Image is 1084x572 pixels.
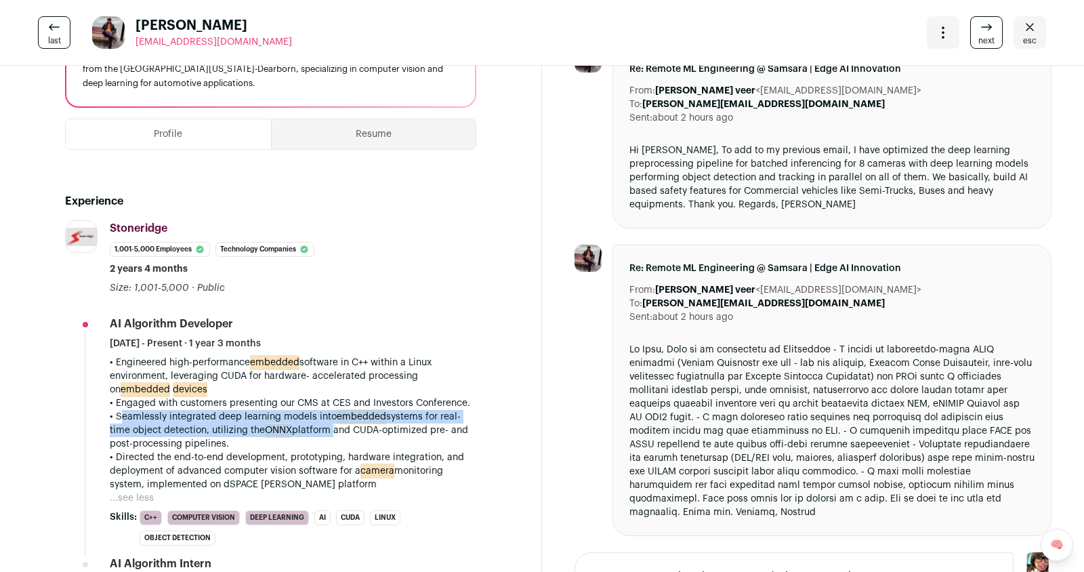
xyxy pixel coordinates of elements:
span: last [48,35,61,46]
li: CUDA [336,510,364,525]
b: [PERSON_NAME] veer [655,86,755,96]
mark: embedded [121,382,170,397]
span: esc [1023,35,1037,46]
a: 🧠 [1041,529,1073,561]
p: • Seamlessly integrated deep learning models into systems for real-time object detection, utilizi... [110,410,476,451]
li: Deep Learning [245,510,309,525]
mark: ONNX [265,423,292,438]
span: · [192,281,194,295]
span: [EMAIL_ADDRESS][DOMAIN_NAME] [135,37,292,47]
div: Lo Ipsu, Dolo si am consectetu ad Elitseddoe - T incidi ut laboreetdo-magna ALIQ enimadmi (Veniam... [629,343,1035,519]
mark: devices [173,382,207,397]
dd: about 2 hours ago [652,310,733,324]
span: [DATE] - Present · 1 year 3 months [110,337,261,350]
span: [PERSON_NAME] [135,16,292,35]
span: next [978,35,995,46]
li: Computer Vision [167,510,240,525]
span: Size: 1,001-5,000 [110,283,189,293]
a: [EMAIL_ADDRESS][DOMAIN_NAME] [135,35,292,49]
mark: embedded [250,355,299,370]
button: Open dropdown [927,16,959,49]
dd: <[EMAIL_ADDRESS][DOMAIN_NAME]> [655,283,921,297]
div: Hi [PERSON_NAME], To add to my previous email, I have optimized the deep learning preprocessing p... [629,144,1035,211]
div: AI Algorithm Developer [110,316,233,331]
b: [PERSON_NAME][EMAIL_ADDRESS][DOMAIN_NAME] [642,100,885,109]
span: Stoneridge [110,223,167,234]
a: Close [1014,16,1046,49]
span: Public [197,283,225,293]
b: [PERSON_NAME][EMAIL_ADDRESS][DOMAIN_NAME] [642,299,885,308]
button: Profile [66,119,271,149]
li: Object Detection [140,531,215,546]
dd: about 2 hours ago [652,111,733,125]
dt: Sent: [629,111,652,125]
a: last [38,16,70,49]
mark: embedded [337,409,386,424]
button: ...see less [110,491,154,505]
span: Re: Remote ML Engineering @ Samsara | Edge AI Innovation [629,62,1035,76]
p: • Engineered high-performance software in C++ within a Linux environment, leveraging CUDA for har... [110,356,476,396]
img: c0a83f849bec863c9941caf81128bfe9b83b7ddbe8da031cf228846863a3b99d.jpg [575,245,602,272]
img: c0a83f849bec863c9941caf81128bfe9b83b7ddbe8da031cf228846863a3b99d.jpg [92,16,125,49]
dt: To: [629,297,642,310]
span: Skills: [110,510,137,524]
li: AI [314,510,331,525]
p: • Engaged with customers presenting our CMS at CES and Investors Conference. [110,396,476,410]
li: 1,001-5,000 employees [110,242,210,257]
li: Linux [370,510,400,525]
span: Re: Remote ML Engineering @ Samsara | Edge AI Innovation [629,262,1035,275]
p: • Directed the end-to-end development, prototyping, hardware integration, and deployment of advan... [110,451,476,491]
li: C++ [140,510,162,525]
button: Resume [272,119,476,149]
dt: To: [629,98,642,111]
li: Technology Companies [215,242,314,257]
img: f2128e846f69bf6c470d92a9d551cc6703b433999b0e6f9b1f8c8988c725a215.jpg [66,228,97,247]
a: next [970,16,1003,49]
dt: From: [629,84,655,98]
span: 2 years 4 months [110,262,188,276]
dd: <[EMAIL_ADDRESS][DOMAIN_NAME]> [655,84,921,98]
div: AI Algorithm Intern [110,556,211,571]
dt: Sent: [629,310,652,324]
mark: camera [360,464,394,478]
h2: Experience [65,193,476,209]
div: Current AI Algorithm Developer at [GEOGRAPHIC_DATA] with a Master's in AI from the [GEOGRAPHIC_DA... [83,47,459,90]
dt: From: [629,283,655,297]
b: [PERSON_NAME] veer [655,285,755,295]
